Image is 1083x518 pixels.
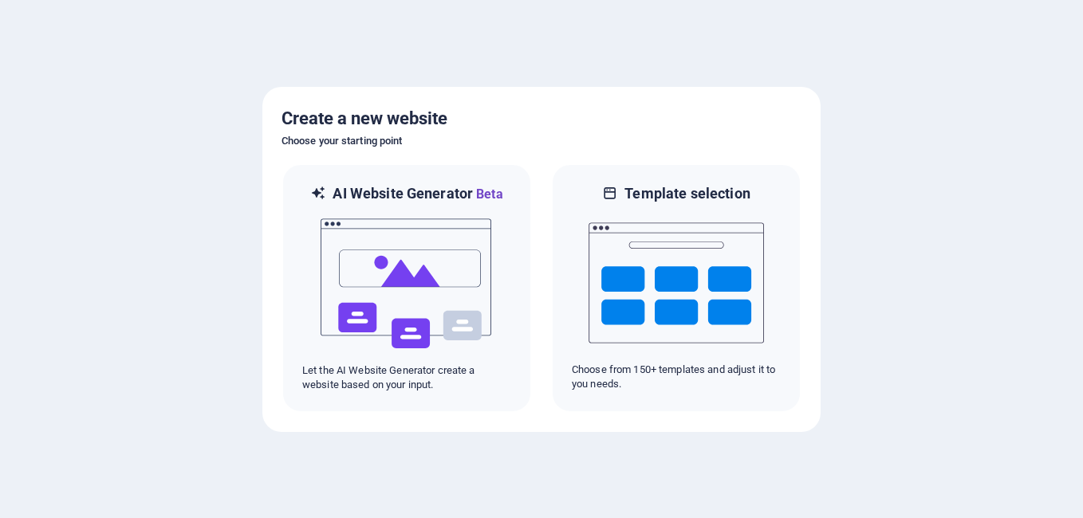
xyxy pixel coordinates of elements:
[333,184,502,204] h6: AI Website Generator
[282,131,801,151] h6: Choose your starting point
[473,186,503,202] span: Beta
[572,363,781,391] p: Choose from 150+ templates and adjust it to you needs.
[302,363,511,392] p: Let the AI Website Generator create a website based on your input.
[319,204,494,363] img: ai
[624,184,750,203] h6: Template selection
[282,163,532,413] div: AI Website GeneratorBetaaiLet the AI Website Generator create a website based on your input.
[551,163,801,413] div: Template selectionChoose from 150+ templates and adjust it to you needs.
[282,106,801,131] h5: Create a new website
